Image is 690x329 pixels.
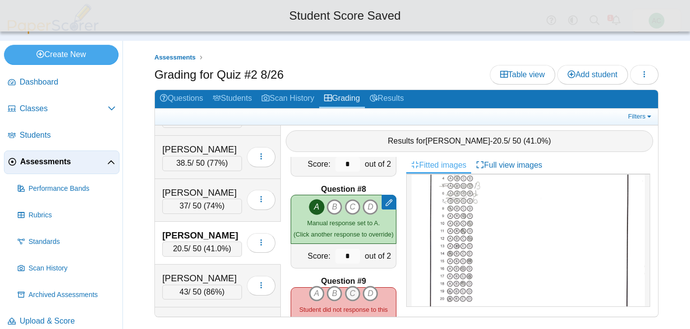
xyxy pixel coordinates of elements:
[526,137,548,145] span: 41.0%
[309,286,325,301] i: A
[162,241,242,256] div: / 50 ( )
[210,159,225,167] span: 77%
[319,90,365,108] a: Grading
[162,315,242,328] div: [PERSON_NAME]
[206,244,228,253] span: 41.0%
[425,137,490,145] span: [PERSON_NAME]
[14,177,120,201] a: Performance Bands
[7,7,683,24] div: Student Score Saved
[14,257,120,280] a: Scan History
[162,229,242,242] div: [PERSON_NAME]
[493,137,508,145] span: 20.5
[162,199,242,213] div: / 50 ( )
[626,112,656,121] a: Filters
[180,202,188,210] span: 37
[471,157,547,174] a: Full view images
[327,286,342,301] i: B
[14,204,120,227] a: Rubrics
[568,70,617,79] span: Add student
[162,186,242,199] div: [PERSON_NAME]
[291,152,333,176] div: Score:
[162,156,242,171] div: / 50 ( )
[321,276,366,287] b: Question #9
[162,272,242,285] div: [PERSON_NAME]
[20,103,108,114] span: Classes
[406,157,471,174] a: Fitted images
[206,288,222,296] span: 86%
[557,65,628,85] a: Add student
[29,290,116,300] span: Archived Assessments
[29,210,116,220] span: Rubrics
[20,316,116,327] span: Upload & Score
[362,244,396,268] div: out of 2
[4,27,102,35] a: PaperScorer
[309,199,325,215] i: A
[20,77,116,88] span: Dashboard
[4,97,120,121] a: Classes
[299,306,388,324] span: Student did not response to this question.
[257,90,319,108] a: Scan History
[29,237,116,247] span: Standards
[345,199,360,215] i: C
[4,71,120,94] a: Dashboard
[154,54,196,61] span: Assessments
[14,283,120,307] a: Archived Assessments
[291,244,333,268] div: Score:
[307,219,380,227] span: Manual response set to A.
[294,219,393,238] small: (Click another response to override)
[14,230,120,254] a: Standards
[154,66,284,83] h1: Grading for Quiz #2 8/26
[362,199,378,215] i: D
[152,52,198,64] a: Assessments
[29,184,116,194] span: Performance Bands
[4,45,119,64] a: Create New
[173,244,188,253] span: 20.5
[155,90,208,108] a: Questions
[162,285,242,299] div: / 50 ( )
[29,264,116,273] span: Scan History
[20,156,107,167] span: Assessments
[20,130,116,141] span: Students
[500,70,545,79] span: Table view
[162,143,242,156] div: [PERSON_NAME]
[365,90,409,108] a: Results
[490,65,555,85] a: Table view
[362,152,396,176] div: out of 2
[327,199,342,215] i: B
[345,286,360,301] i: C
[321,184,366,195] b: Question #8
[180,288,188,296] span: 43
[362,286,378,301] i: D
[208,90,257,108] a: Students
[4,150,120,174] a: Assessments
[206,202,222,210] span: 74%
[286,130,653,152] div: Results for - / 50 ( )
[176,159,191,167] span: 38.5
[4,124,120,148] a: Students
